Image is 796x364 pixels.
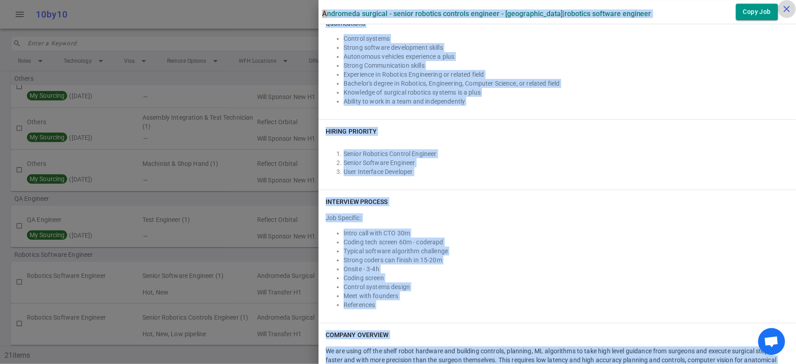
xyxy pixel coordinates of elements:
h6: HIRING PRIORITY [326,127,377,136]
div: Open chat [758,328,785,355]
li: Strong Communication skills [344,61,789,70]
li: Senior Robotics Control Engineer [344,149,789,158]
li: Intro call with CTO 30m [344,229,789,238]
li: Meet with founders [344,291,789,300]
li: Control systems design [344,282,789,291]
li: Ability to work in a team and independently [344,97,789,106]
li: Autonomous vehicles experience a plus [344,52,789,61]
li: Coding screen [344,273,789,282]
li: Coding tech screen 60m - coderapd [344,238,789,247]
li: User Interface Developer [344,167,789,176]
i: close [782,4,792,14]
li: Strong coders can finish in 15-20m [344,256,789,264]
li: Bachelor's degree in Robotics, Engineering, Computer Science, or related field [344,79,789,88]
button: Copy Job [736,4,778,20]
li: Onsite - 3-4h [344,264,789,273]
li: Knowledge of surgical robotics systems is a plus [344,88,789,97]
span: Qualifications [326,20,365,27]
h6: COMPANY OVERVIEW [326,330,389,339]
label: Andromeda Surgical - Senior Robotics Controls Engineer - [GEOGRAPHIC_DATA] | Robotics Software En... [322,9,651,18]
div: Job Specific: [326,210,789,309]
li: Senior Software Engineer [344,158,789,167]
li: Control systems [344,34,789,43]
li: Strong software development skills [344,43,789,52]
h6: INTERVIEW PROCESS [326,197,388,206]
li: Experience in Robotics Engineering or related field [344,70,789,79]
li: References [344,300,789,309]
li: Typical software algorithm challenge [344,247,789,256]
